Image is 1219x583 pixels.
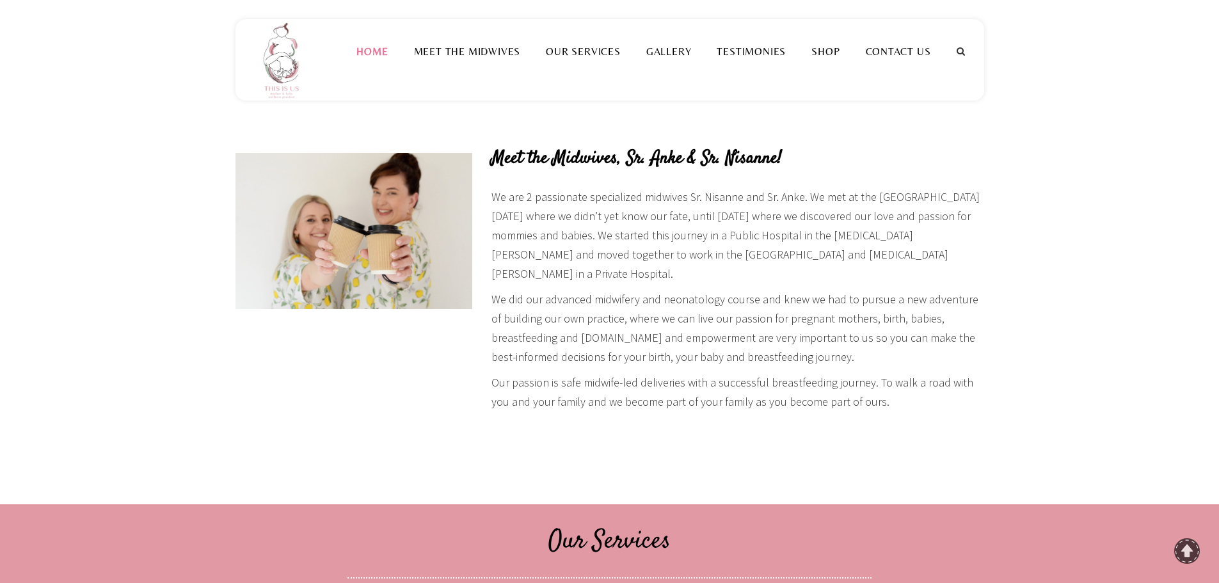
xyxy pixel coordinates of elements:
[633,45,705,58] a: Gallery
[704,45,799,58] a: Testimonies
[533,45,633,58] a: Our Services
[255,19,312,100] img: This is us practice
[853,45,944,58] a: Contact Us
[491,146,782,172] strong: Meet the Midwives, Sr. Anke & Sr. Nisanne!
[235,523,984,561] h2: Our Services
[1174,538,1200,564] a: To Top
[799,45,852,58] a: Shop
[344,45,401,58] a: Home
[491,290,984,367] p: We did our advanced midwifery and neonatology course and knew we had to pursue a new adventure of...
[401,45,534,58] a: Meet the Midwives
[491,373,984,411] p: Our passion is safe midwife-led deliveries with a successful breastfeeding journey. To walk a roa...
[235,153,472,310] img: 997DF1E5-05B3-46C1-AE5D-659CC829DC1B
[491,188,984,284] p: We are 2 passionate specialized midwives Sr. Nisanne and Sr. Anke. We met at the [GEOGRAPHIC_DATA...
